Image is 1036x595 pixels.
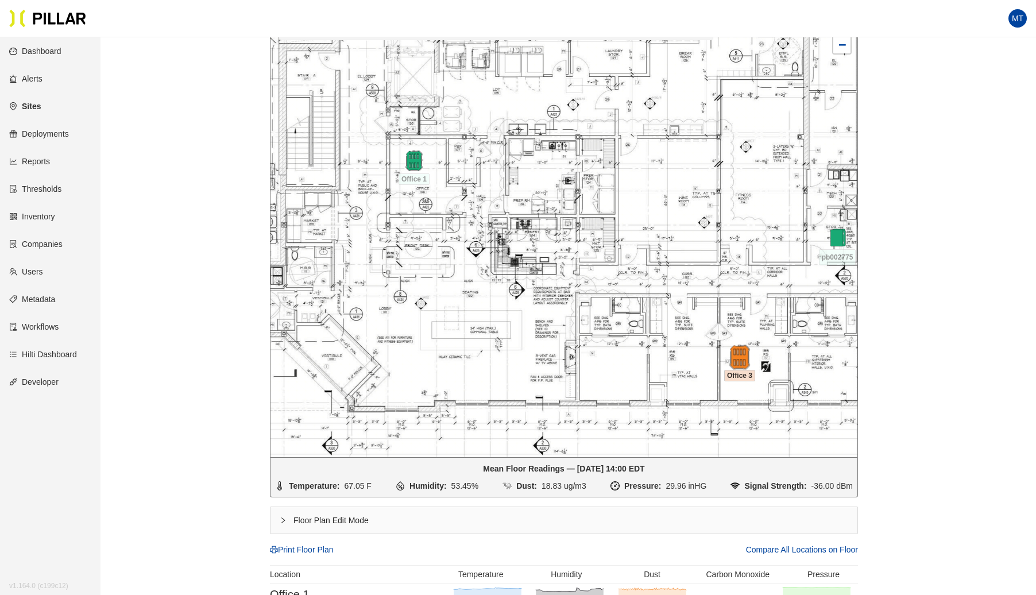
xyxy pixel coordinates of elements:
img: HUMIDITY [396,481,405,490]
div: Dust [618,568,687,581]
img: TEMPERATURE [275,481,284,490]
a: environmentSites [9,102,41,111]
a: printerPrint Floor Plan [270,543,333,556]
div: Office 1 [394,150,434,171]
a: giftDeployments [9,129,69,138]
span: − [838,37,846,52]
img: gateway-online.42bf373e.svg [827,229,848,249]
a: Compare All Locations on Floor [746,543,858,556]
div: Pressure: [624,480,662,492]
li: 18.83 ug/m3 [502,480,586,492]
img: PRESSURE [610,481,620,490]
img: SIGNAL_RSSI [730,481,740,490]
a: barsHilti Dashboard [9,350,77,359]
div: Mean Floor Readings — [DATE] 14:00 EDT [275,462,853,475]
div: Carbon Monoxide [703,568,772,581]
a: line-chartReports [9,157,50,166]
div: Dust: [516,480,537,492]
div: Temperature [446,568,515,581]
li: 53.45% [396,480,478,492]
div: Humidity: [409,480,447,492]
a: teamUsers [9,267,43,276]
div: Signal Strength: [744,480,806,492]
span: pb002775 [819,249,856,265]
li: 67.05 F [275,480,372,492]
img: pod-offline.df94d192.svg [727,345,752,370]
li: -36.00 dBm [730,480,853,492]
span: Office 3 [724,370,755,381]
li: 29.96 inHG [610,480,706,492]
img: pod-online.97050380.svg [404,150,424,171]
a: apiDeveloper [9,377,59,387]
div: Humidity [532,568,601,581]
a: auditWorkflows [9,322,59,331]
span: MT [1012,9,1023,28]
div: Office 3 [720,347,760,368]
img: Pillar Technologies [9,9,86,28]
a: Zoom out [833,36,851,53]
div: rightFloor Plan Edit Mode [270,507,857,534]
span: right [280,517,287,524]
a: qrcodeInventory [9,212,55,221]
div: Temperature: [289,480,339,492]
div: pb002775 [817,229,857,235]
a: exceptionThresholds [9,184,61,194]
a: solutionCompanies [9,239,63,249]
span: printer [270,546,278,554]
a: tagMetadata [9,295,55,304]
a: alertAlerts [9,74,42,83]
a: dashboardDashboard [9,47,61,56]
div: Pressure [789,568,858,581]
img: DUST [502,481,512,490]
span: Office 1 [399,173,430,185]
div: Location [270,568,446,581]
